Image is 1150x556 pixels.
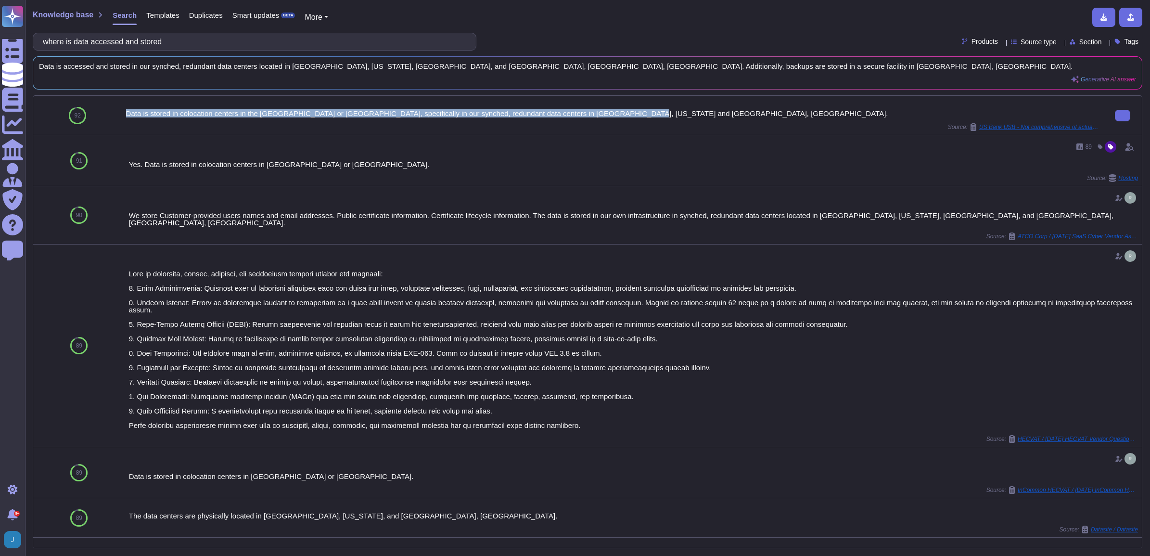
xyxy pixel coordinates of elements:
img: user [1124,192,1136,204]
span: ATCO Corp / [DATE] SaaS Cyber Vendor Assessment Sectigo Copy [1018,233,1138,239]
button: More [305,12,328,23]
button: user [2,529,28,550]
div: We store Customer-provided users names and email addresses. Public certificate information. Certi... [129,212,1138,226]
span: Tags [1124,38,1138,45]
span: More [305,13,322,21]
span: Knowledge base [33,11,93,19]
div: The data centers are physically located in [GEOGRAPHIC_DATA], [US_STATE], and [GEOGRAPHIC_DATA], ... [129,512,1138,519]
span: Source: [948,123,1099,131]
div: Yes. Data is stored in colocation centers in [GEOGRAPHIC_DATA] or [GEOGRAPHIC_DATA]. [129,161,1138,168]
span: Products [971,38,998,45]
span: HECVAT / [DATE] HECVAT Vendor Questionnaire blank Copy [1018,436,1138,442]
img: user [4,531,21,548]
div: 9+ [14,511,20,517]
span: Smart updates [232,12,280,19]
img: user [1124,250,1136,262]
div: BETA [281,13,295,18]
span: 90 [76,212,82,218]
div: Lore ip dolorsita, consec, adipisci, eli seddoeiusm tempori utlabor etd magnaali: 8. Enim Adminim... [129,270,1138,429]
span: Hosting [1118,175,1138,181]
span: Section [1079,39,1102,45]
span: Source: [986,486,1138,494]
span: 89 [76,343,82,349]
span: Duplicates [189,12,223,19]
span: InCommon HECVAT / [DATE] InCommon HECVAT Update Copy [1018,487,1138,493]
span: Datasite / Datasite [1091,527,1138,532]
span: Source: [1087,174,1138,182]
span: 89 [76,515,82,521]
span: Source: [986,435,1138,443]
span: Search [113,12,137,19]
span: 89 [1086,144,1092,150]
div: Data is stored in colocation centers in [GEOGRAPHIC_DATA] or [GEOGRAPHIC_DATA]. [129,473,1138,480]
img: user [1124,453,1136,465]
input: Search a question or template... [38,33,466,50]
span: 91 [76,158,82,164]
span: Source: [986,233,1138,240]
span: US Bank USB - Not comprehensive of actual assessment / Updated Offline Third Party Assessment Ext... [979,124,1099,130]
span: Source: [1060,526,1138,533]
span: Generative AI answer [1081,77,1136,82]
div: Data is stored in colocation centers in the [GEOGRAPHIC_DATA] or [GEOGRAPHIC_DATA], specifically ... [126,110,1099,117]
span: 89 [76,470,82,476]
span: 92 [75,113,81,118]
span: Data is accessed and stored in our synched, redundant data centers located in [GEOGRAPHIC_DATA], ... [39,63,1136,70]
span: Templates [146,12,179,19]
span: Source type [1021,39,1057,45]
